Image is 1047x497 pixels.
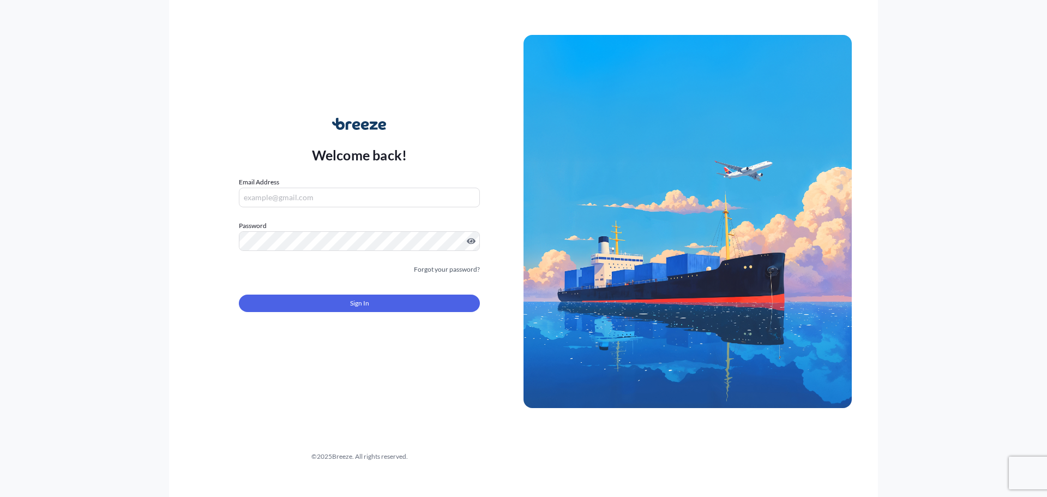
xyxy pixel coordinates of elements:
button: Sign In [239,295,480,312]
label: Password [239,220,480,231]
span: Sign In [350,298,369,309]
input: example@gmail.com [239,188,480,207]
label: Email Address [239,177,279,188]
img: Ship illustration [523,35,852,408]
button: Show password [467,237,476,245]
p: Welcome back! [312,146,407,164]
div: © 2025 Breeze. All rights reserved. [195,451,523,462]
a: Forgot your password? [414,264,480,275]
